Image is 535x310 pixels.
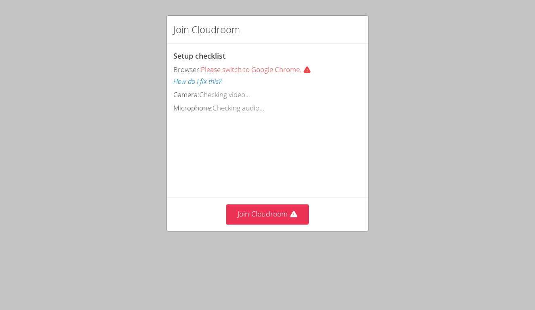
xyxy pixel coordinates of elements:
span: Checking audio... [213,103,264,113]
span: Microphone: [173,103,213,113]
span: Setup checklist [173,51,225,61]
h2: Join Cloudroom [173,22,240,37]
span: Please switch to Google Chrome. [201,65,318,74]
button: How do I fix this? [173,76,221,87]
button: Join Cloudroom [226,204,309,224]
span: Checking video... [199,90,250,99]
span: Camera: [173,90,199,99]
span: Browser: [173,65,201,74]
